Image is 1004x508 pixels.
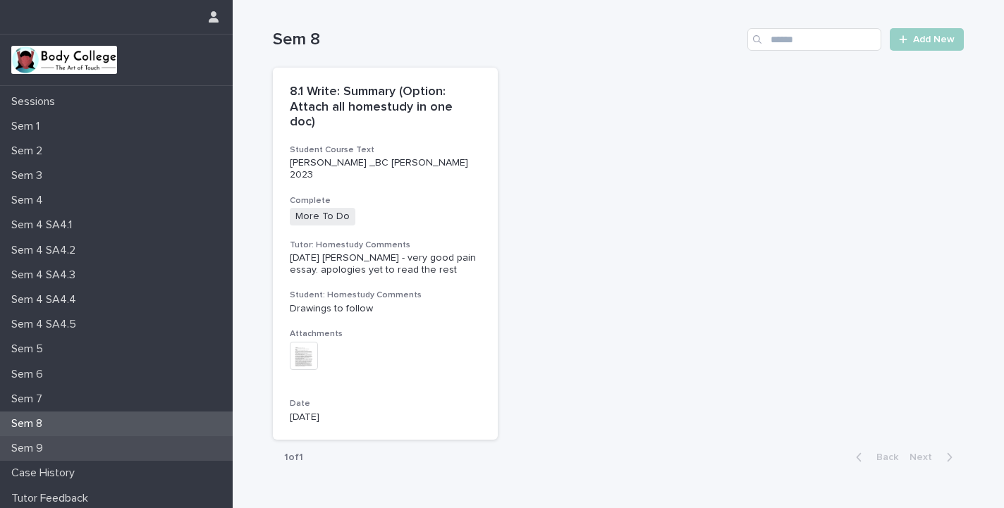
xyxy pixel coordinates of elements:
h3: Tutor: Homestudy Comments [290,240,481,251]
p: 8.1 Write: Summary (Option: Attach all homestudy in one doc) [290,85,481,130]
div: [DATE] [PERSON_NAME] - very good pain essay. apologies yet to read the rest [290,252,481,276]
p: Sem 4 SA4.2 [6,244,87,257]
p: Sem 4 [6,194,54,207]
div: Drawings to follow [290,303,481,315]
p: Sem 7 [6,392,54,406]
p: [DATE] [290,411,481,423]
p: Sem 4 SA4.1 [6,218,83,232]
button: Next [904,451,964,464]
p: Tutor Feedback [6,492,99,505]
p: Sem 4 SA4.3 [6,268,87,282]
p: Sem 8 [6,417,54,430]
span: Back [868,452,898,462]
img: xvtzy2PTuGgGH0xbwGb2 [11,46,117,74]
h3: Attachments [290,328,481,340]
p: Sessions [6,95,66,109]
h3: Date [290,398,481,409]
p: Case History [6,466,86,480]
span: Next [910,452,941,462]
p: Sem 2 [6,144,54,158]
input: Search [747,28,881,51]
h3: Student Course Text [290,144,481,156]
p: Sem 4 SA4.5 [6,318,87,331]
p: Sem 9 [6,442,54,455]
h1: Sem 8 [273,30,742,50]
p: Sem 3 [6,169,54,182]
p: Sem 4 SA4.4 [6,293,87,306]
button: Back [845,451,904,464]
p: Sem 1 [6,120,51,133]
span: More To Do [290,208,355,225]
p: Sem 5 [6,342,54,356]
a: 8.1 Write: Summary (Option: Attach all homestudy in one doc)Student Course Text[PERSON_NAME] _BC ... [273,68,498,440]
p: Sem 6 [6,368,54,381]
span: Add New [913,35,955,44]
h3: Student: Homestudy Comments [290,290,481,301]
p: 1 of 1 [273,440,314,475]
a: Add New [890,28,964,51]
h3: Complete [290,195,481,206]
p: [PERSON_NAME] _BC [PERSON_NAME] 2023 [290,157,481,181]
